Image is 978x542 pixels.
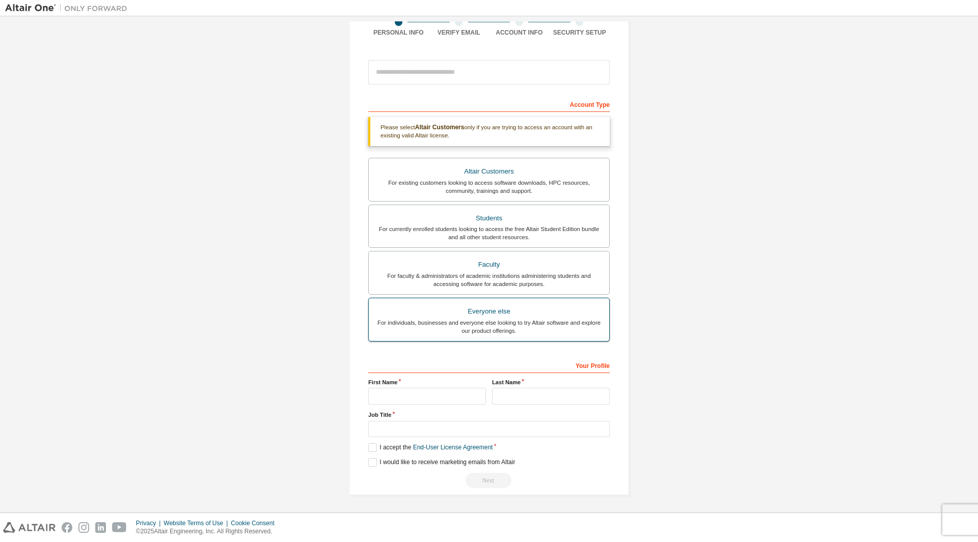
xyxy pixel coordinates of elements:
[3,522,56,533] img: altair_logo.svg
[95,522,106,533] img: linkedin.svg
[375,319,603,335] div: For individuals, businesses and everyone else looking to try Altair software and explore our prod...
[492,378,610,386] label: Last Name
[368,411,610,419] label: Job Title
[429,28,490,37] div: Verify Email
[375,211,603,225] div: Students
[368,378,486,386] label: First Name
[62,522,72,533] img: facebook.svg
[375,179,603,195] div: For existing customers looking to access software downloads, HPC resources, community, trainings ...
[368,357,610,373] div: Your Profile
[375,272,603,288] div: For faculty & administrators of academic institutions administering students and accessing softwa...
[368,458,515,467] label: I would like to receive marketing emails from Altair
[413,444,493,451] a: End-User License Agreement
[489,28,550,37] div: Account Info
[375,304,603,319] div: Everyone else
[5,3,132,13] img: Altair One
[136,519,164,527] div: Privacy
[136,527,281,536] p: © 2025 Altair Engineering, Inc. All Rights Reserved.
[231,519,280,527] div: Cookie Consent
[375,164,603,179] div: Altair Customers
[375,258,603,272] div: Faculty
[368,96,610,112] div: Account Type
[550,28,610,37] div: Security Setup
[368,443,493,452] label: I accept the
[368,473,610,488] div: Read and acccept EULA to continue
[164,519,231,527] div: Website Terms of Use
[368,28,429,37] div: Personal Info
[415,124,465,131] b: Altair Customers
[112,522,127,533] img: youtube.svg
[78,522,89,533] img: instagram.svg
[375,225,603,241] div: For currently enrolled students looking to access the free Altair Student Edition bundle and all ...
[368,117,610,146] div: Please select only if you are trying to access an account with an existing valid Altair license.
